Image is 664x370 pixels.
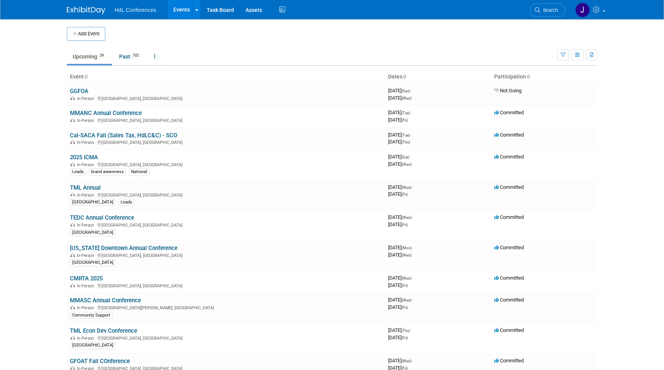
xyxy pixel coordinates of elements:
span: (Wed) [402,215,412,220]
img: In-Person Event [70,336,75,340]
th: Participation [491,70,597,83]
a: Sort by Start Date [402,73,406,80]
a: Sort by Event Name [84,73,88,80]
th: Event [67,70,385,83]
div: [GEOGRAPHIC_DATA], [GEOGRAPHIC_DATA] [70,139,382,145]
div: [GEOGRAPHIC_DATA], [GEOGRAPHIC_DATA] [70,252,382,258]
span: [DATE] [388,358,414,363]
span: - [410,154,412,160]
div: brand awareness [89,168,126,175]
span: [DATE] [388,245,414,250]
div: [GEOGRAPHIC_DATA], [GEOGRAPHIC_DATA] [70,161,382,167]
span: Committed [494,110,524,115]
a: Search [530,3,565,17]
span: (Fri) [402,192,408,197]
span: [DATE] [388,282,408,288]
div: [GEOGRAPHIC_DATA], [GEOGRAPHIC_DATA] [70,282,382,288]
a: Past102 [113,49,147,64]
span: (Fri) [402,336,408,340]
span: [DATE] [388,327,412,333]
span: 102 [131,53,141,58]
a: TML Annual [70,184,101,191]
span: Committed [494,297,524,303]
a: MMANC Annual Conference [70,110,142,117]
span: [DATE] [388,297,414,303]
div: [GEOGRAPHIC_DATA], [GEOGRAPHIC_DATA] [70,222,382,228]
img: In-Person Event [70,162,75,166]
th: Dates [385,70,491,83]
span: (Wed) [402,96,412,100]
span: Committed [494,214,524,220]
span: In-Person [77,336,96,341]
span: Not Going [494,88,521,93]
img: In-Person Event [70,253,75,257]
span: [DATE] [388,110,412,115]
span: [DATE] [388,214,414,220]
span: Committed [494,358,524,363]
span: In-Person [77,140,96,145]
span: - [413,245,414,250]
a: CMRTA 2025 [70,275,103,282]
span: [DATE] [388,88,412,93]
a: Sort by Participation Type [526,73,530,80]
img: In-Person Event [70,305,75,309]
span: In-Person [77,305,96,310]
span: [DATE] [388,132,412,138]
span: - [411,110,412,115]
div: [GEOGRAPHIC_DATA] [70,199,116,206]
div: [GEOGRAPHIC_DATA] [70,259,116,266]
div: [GEOGRAPHIC_DATA], [GEOGRAPHIC_DATA] [70,335,382,341]
span: (Tue) [402,133,410,137]
img: ExhibitDay [67,7,105,14]
a: 2025 ICMA [70,154,98,161]
div: [GEOGRAPHIC_DATA], [GEOGRAPHIC_DATA] [70,117,382,123]
span: [DATE] [388,154,412,160]
div: Leads [70,168,86,175]
span: (Wed) [402,253,412,257]
img: In-Person Event [70,193,75,197]
div: [GEOGRAPHIC_DATA], [GEOGRAPHIC_DATA] [70,95,382,101]
span: - [411,88,412,93]
span: (Tue) [402,111,410,115]
span: Committed [494,245,524,250]
span: (Fri) [402,223,408,227]
span: In-Person [77,283,96,288]
img: In-Person Event [70,366,75,370]
span: [DATE] [388,117,408,123]
img: In-Person Event [70,96,75,100]
div: [GEOGRAPHIC_DATA][PERSON_NAME], [GEOGRAPHIC_DATA] [70,304,382,310]
span: [DATE] [388,252,412,258]
span: Committed [494,184,524,190]
span: 29 [98,53,106,58]
span: (Wed) [402,162,412,167]
span: [DATE] [388,184,414,190]
span: [DATE] [388,139,410,145]
span: (Fri) [402,118,408,122]
span: In-Person [77,223,96,228]
span: (Fri) [402,283,408,288]
span: [DATE] [388,335,408,340]
span: In-Person [77,253,96,258]
a: GGFOA [70,88,88,95]
div: [GEOGRAPHIC_DATA] [70,229,116,236]
span: In-Person [77,118,96,123]
a: [US_STATE] Downtown Annual Conference [70,245,178,252]
span: - [413,184,414,190]
span: (Thu) [402,140,410,144]
img: Johnny Nguyen [575,3,590,17]
span: (Sun) [402,89,410,93]
div: [GEOGRAPHIC_DATA], [GEOGRAPHIC_DATA] [70,192,382,198]
span: In-Person [77,162,96,167]
span: [DATE] [388,95,412,101]
span: In-Person [77,96,96,101]
div: [GEOGRAPHIC_DATA] [70,342,116,349]
span: - [413,214,414,220]
a: TML Econ Dev Conference [70,327,137,334]
span: - [411,327,412,333]
span: [DATE] [388,275,414,281]
span: Search [540,7,558,13]
span: [DATE] [388,161,412,167]
span: (Thu) [402,328,410,333]
img: In-Person Event [70,118,75,122]
img: In-Person Event [70,223,75,227]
